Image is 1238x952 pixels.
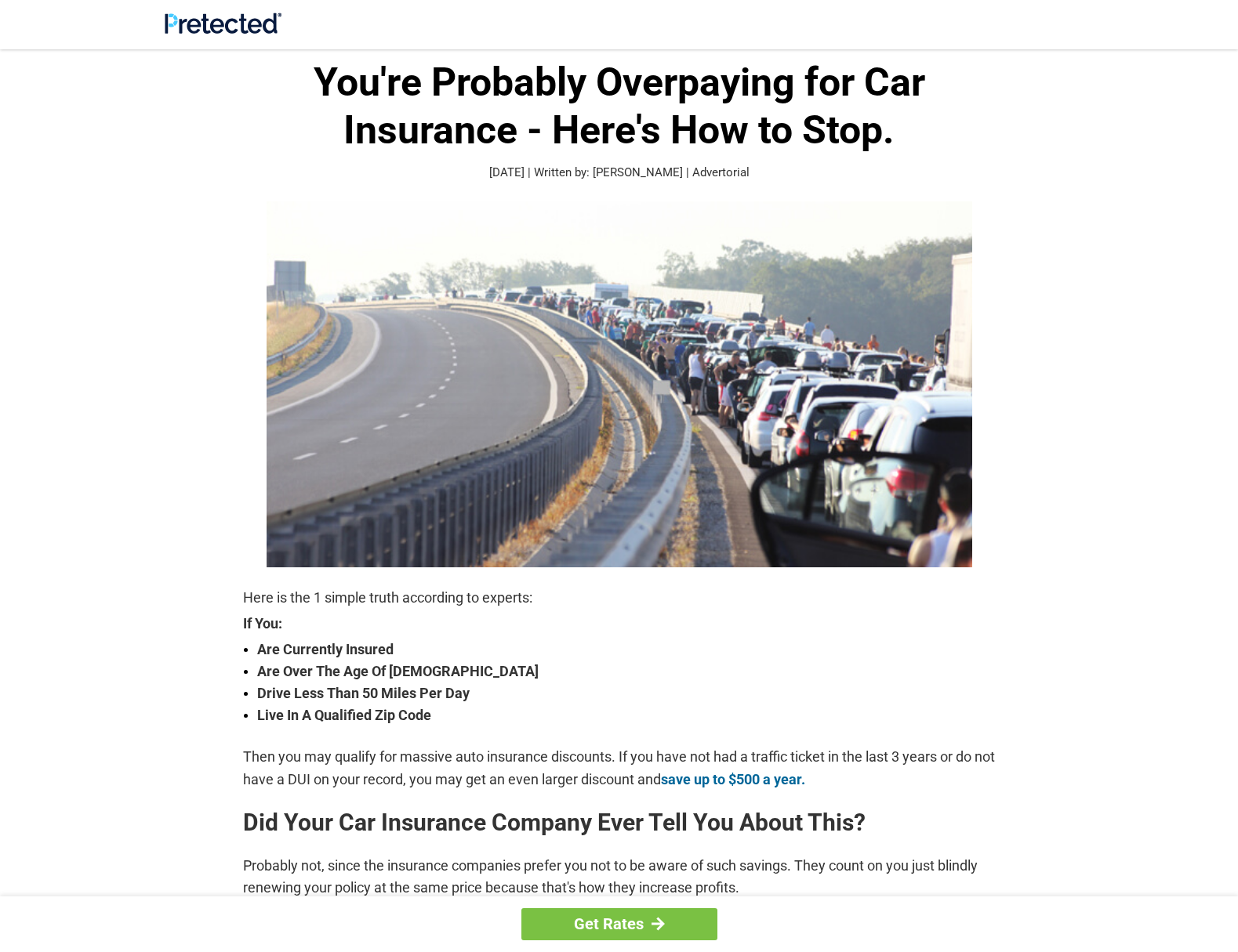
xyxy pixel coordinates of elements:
[521,908,717,940] a: Get Rates
[243,810,996,835] h2: Did Your Car Insurance Company Ever Tell You About This?
[661,771,805,787] a: save up to $500 a year.
[257,661,996,682] strong: Are Over The Age Of [DEMOGRAPHIC_DATA]
[243,59,996,154] h1: You're Probably Overpaying for Car Insurance - Here's How to Stop.
[243,587,996,609] p: Here is the 1 simple truth according to experts:
[257,704,996,726] strong: Live In A Qualified Zip Code
[243,855,996,899] p: Probably not, since the insurance companies prefer you not to be aware of such savings. They coun...
[243,164,996,182] p: [DATE] | Written by: [PERSON_NAME] | Advertorial
[243,746,996,790] p: Then you may qualify for massive auto insurance discounts. If you have not had a traffic ticket i...
[257,682,996,704] strong: Drive Less Than 50 Miles Per Day
[257,639,996,661] strong: Are Currently Insured
[165,13,281,34] img: Site Logo
[165,22,281,37] a: Site Logo
[243,617,996,631] strong: If You:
